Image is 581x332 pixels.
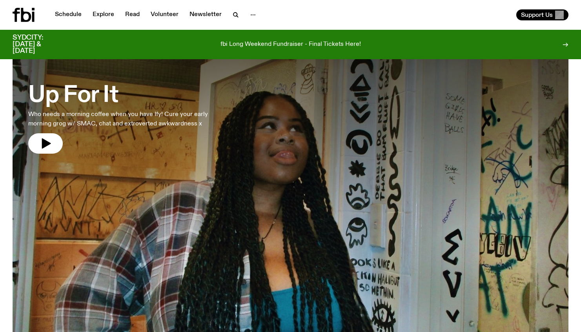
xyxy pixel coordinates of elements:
a: Schedule [50,9,86,20]
h3: Up For It [28,85,229,107]
button: Support Us [516,9,568,20]
h3: SYDCITY: [DATE] & [DATE] [13,34,63,54]
span: Support Us [521,11,553,18]
a: Volunteer [146,9,183,20]
a: Explore [88,9,119,20]
a: Read [120,9,144,20]
a: Newsletter [185,9,226,20]
p: Who needs a morning coffee when you have Ify! Cure your early morning grog w/ SMAC, chat and extr... [28,110,229,129]
a: Up For ItWho needs a morning coffee when you have Ify! Cure your early morning grog w/ SMAC, chat... [28,77,229,154]
p: fbi Long Weekend Fundraiser - Final Tickets Here! [220,41,361,48]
